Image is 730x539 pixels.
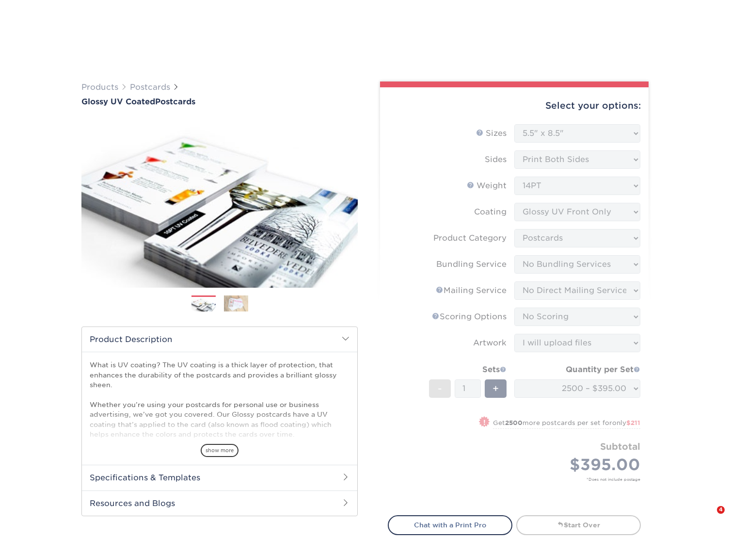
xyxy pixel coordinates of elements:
span: 4 [717,506,725,514]
a: Postcards [130,82,170,92]
h2: Product Description [82,327,357,352]
h1: Postcards [81,97,358,106]
a: Glossy UV CoatedPostcards [81,97,358,106]
h2: Resources and Blogs [82,490,357,516]
p: What is UV coating? The UV coating is a thick layer of protection, that enhances the durability o... [90,360,349,508]
img: Glossy UV Coated 01 [81,107,358,298]
span: Glossy UV Coated [81,97,155,106]
h2: Specifications & Templates [82,465,357,490]
a: Start Over [516,515,641,535]
img: Postcards 02 [224,295,248,312]
span: show more [201,444,238,457]
a: Chat with a Print Pro [388,515,512,535]
iframe: Intercom live chat [697,506,720,529]
img: Postcards 01 [191,296,216,313]
div: Select your options: [388,87,641,124]
a: Products [81,82,118,92]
